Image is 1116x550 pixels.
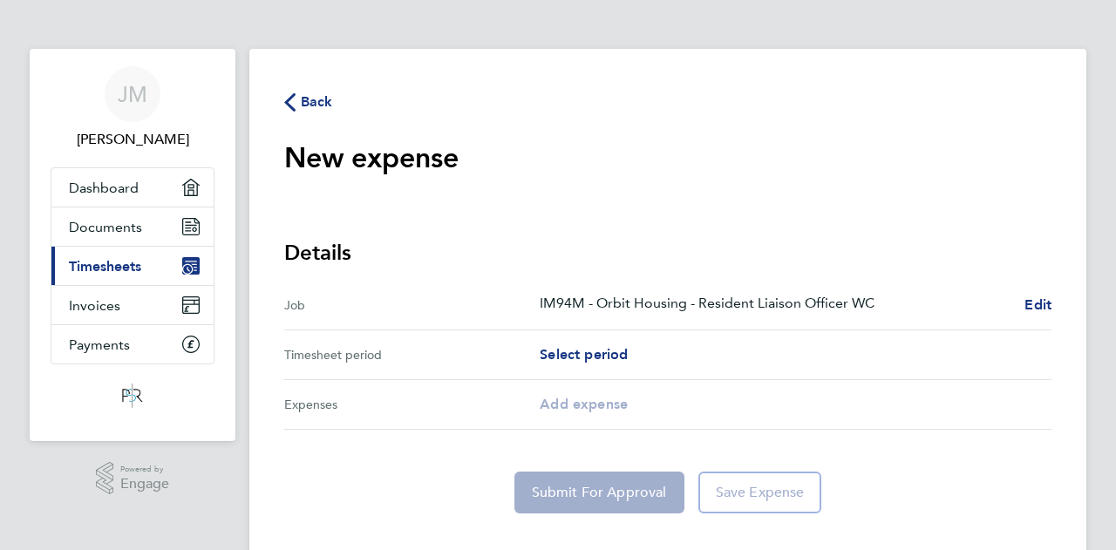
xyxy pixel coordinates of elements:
[69,219,142,235] span: Documents
[540,344,628,365] a: Select period
[51,247,214,285] a: Timesheets
[51,325,214,363] a: Payments
[30,49,235,441] nav: Main navigation
[96,462,170,495] a: Powered byEngage
[69,258,141,275] span: Timesheets
[120,462,169,477] span: Powered by
[540,346,628,363] span: Select period
[69,297,120,314] span: Invoices
[51,382,214,410] a: Go to home page
[284,239,1051,267] h3: Details
[284,295,540,316] div: Job
[1024,296,1051,313] span: Edit
[284,394,540,415] div: Expenses
[120,477,169,492] span: Engage
[301,92,333,112] span: Back
[117,382,148,410] img: psrsolutions-logo-retina.png
[284,140,459,175] h1: New expense
[540,295,1011,316] p: IM94M - Orbit Housing - Resident Liaison Officer WC
[51,286,214,324] a: Invoices
[51,129,214,150] span: Julie Millerchip
[51,207,214,246] a: Documents
[51,66,214,150] a: JM[PERSON_NAME]
[69,336,130,353] span: Payments
[118,83,147,105] span: JM
[284,344,540,365] div: Timesheet period
[51,168,214,207] a: Dashboard
[1024,295,1051,316] a: Edit
[284,91,333,112] button: Back
[69,180,139,196] span: Dashboard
